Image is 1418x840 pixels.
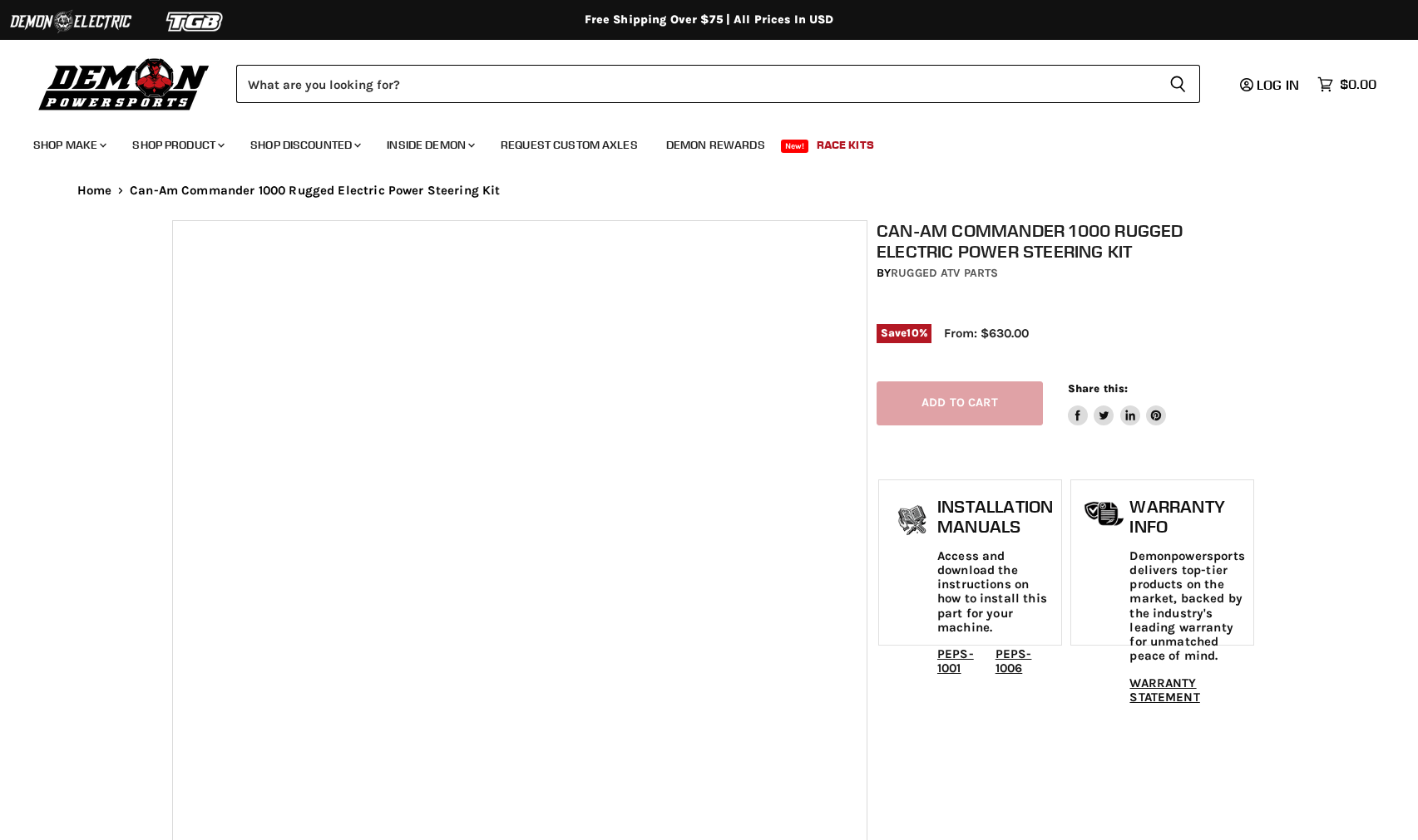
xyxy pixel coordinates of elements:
span: Can-Am Commander 1000 Rugged Electric Power Steering Kit [130,184,500,198]
span: 10 [907,327,918,339]
form: Product [236,65,1200,103]
span: Share this: [1068,382,1128,395]
nav: Breadcrumbs [44,184,1375,198]
div: Free Shipping Over $75 | All Prices In USD [44,12,1375,27]
a: PEPS-1006 [996,646,1032,675]
ul: Main menu [21,121,1372,162]
img: install_manual-icon.png [892,501,933,543]
aside: Share this: [1068,381,1167,425]
span: From: $630.00 [944,326,1029,341]
a: Race Kits [804,128,887,162]
h1: Warranty Info [1129,497,1244,536]
a: Log in [1233,77,1309,92]
img: Demon Electric Logo 2 [8,6,133,37]
span: $0.00 [1340,76,1376,92]
img: Demon Powersports [33,54,215,113]
a: Shop Product [120,128,235,162]
div: by [877,264,1256,282]
a: WARRANTY STATEMENT [1129,675,1199,705]
a: PEPS-1001 [937,646,974,675]
a: Home [77,184,112,198]
a: Shop Make [21,128,116,162]
h1: Installation Manuals [937,497,1053,536]
a: Inside Demon [374,128,485,162]
span: New! [781,140,809,153]
img: warranty-icon.png [1084,501,1125,527]
button: Search [1156,65,1200,103]
img: TGB Logo 2 [133,6,258,37]
p: Access and download the instructions on how to install this part for your machine. [937,549,1053,636]
a: Shop Discounted [238,128,371,162]
p: Demonpowersports delivers top-tier products on the market, backed by the industry's leading warra... [1129,549,1244,664]
span: Log in [1257,76,1299,93]
a: Rugged ATV Parts [891,266,998,280]
span: Save % [877,324,931,342]
a: $0.00 [1309,72,1385,96]
a: Request Custom Axles [488,128,650,162]
input: Search [236,65,1156,103]
a: Demon Rewards [654,128,778,162]
h1: Can-Am Commander 1000 Rugged Electric Power Steering Kit [877,220,1256,262]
